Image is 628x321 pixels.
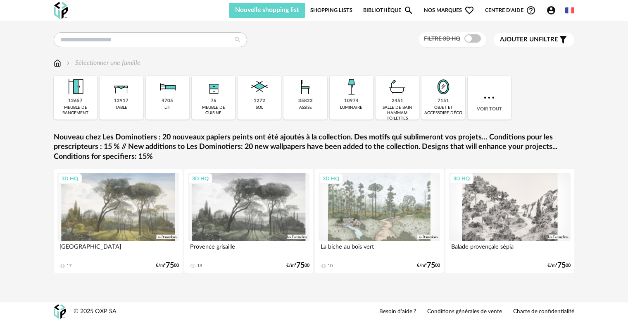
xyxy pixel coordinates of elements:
img: svg+xml;base64,PHN2ZyB3aWR0aD0iMTYiIGhlaWdodD0iMTYiIHZpZXdCb3g9IjAgMCAxNiAxNiIgZmlsbD0ibm9uZSIgeG... [65,58,71,68]
div: luminaire [340,105,362,110]
img: OXP [54,2,68,19]
img: Assise.png [294,76,316,98]
div: €/m² 00 [286,263,309,268]
a: Besoin d'aide ? [379,308,416,316]
div: La biche au bois vert [319,241,440,258]
span: 75 [557,263,566,268]
div: 3D HQ [319,173,343,184]
span: 75 [427,263,435,268]
span: 75 [296,263,304,268]
div: meuble de cuisine [194,105,233,116]
span: Ajouter un [500,36,539,43]
div: Voir tout [468,76,511,120]
img: Literie.png [156,76,178,98]
a: 3D HQ La biche au bois vert 10 €/m²7500 [315,169,444,273]
div: 3D HQ [58,173,82,184]
span: Account Circle icon [546,5,556,15]
a: Nouveau chez Les Dominotiers : 20 nouveaux papiers peints ont été ajoutés à la collection. Des mo... [54,133,574,162]
div: salle de bain hammam toilettes [378,105,416,121]
img: Sol.png [248,76,271,98]
a: Conditions générales de vente [427,308,502,316]
span: Account Circle icon [546,5,560,15]
div: meuble de rangement [56,105,95,116]
img: more.7b13dc1.svg [482,90,497,105]
div: 76 [211,98,216,104]
a: 3D HQ [GEOGRAPHIC_DATA] 17 €/m²7500 [54,169,183,273]
div: lit [164,105,170,110]
div: 4705 [162,98,173,104]
div: sol [256,105,263,110]
button: Ajouter unfiltre Filter icon [494,33,574,47]
span: Centre d'aideHelp Circle Outline icon [485,5,536,15]
span: Filtre 3D HQ [424,36,460,42]
div: 3D HQ [450,173,473,184]
div: objet et accessoire déco [424,105,462,116]
img: svg+xml;base64,PHN2ZyB3aWR0aD0iMTYiIGhlaWdodD0iMTciIHZpZXdCb3g9IjAgMCAxNiAxNyIgZmlsbD0ibm9uZSIgeG... [54,58,61,68]
span: Filter icon [558,35,568,45]
div: €/m² 00 [547,263,571,268]
div: © 2025 OXP SA [74,308,117,316]
span: Magnify icon [404,5,414,15]
div: 3D HQ [188,173,212,184]
div: 10 [328,263,333,269]
img: Table.png [110,76,133,98]
button: Nouvelle shopping list [229,3,305,18]
span: Heart Outline icon [464,5,474,15]
div: Sélectionner une famille [65,58,140,68]
a: Charte de confidentialité [513,308,574,316]
span: Nouvelle shopping list [235,7,299,13]
a: BibliothèqueMagnify icon [363,3,414,18]
div: 2451 [392,98,403,104]
img: Rangement.png [202,76,225,98]
div: €/m² 00 [417,263,440,268]
span: Nos marques [424,3,474,18]
div: €/m² 00 [156,263,179,268]
a: Shopping Lists [310,3,352,18]
div: 12657 [68,98,83,104]
img: OXP [54,304,66,319]
div: Provence grisaille [188,241,309,258]
div: [GEOGRAPHIC_DATA] [57,241,179,258]
div: assise [299,105,312,110]
span: 75 [166,263,174,268]
a: 3D HQ Provence grisaille 18 €/m²7500 [184,169,313,273]
img: Miroir.png [432,76,454,98]
a: 3D HQ Balade provençale sépia €/m²7500 [445,169,574,273]
div: Balade provençale sépia [449,241,571,258]
img: Luminaire.png [340,76,362,98]
div: 7151 [438,98,449,104]
img: Salle%20de%20bain.png [386,76,409,98]
img: Meuble%20de%20rangement.png [64,76,87,98]
img: fr [565,6,574,15]
div: 17 [67,263,71,269]
div: 35823 [298,98,313,104]
div: 12917 [114,98,128,104]
div: 1272 [254,98,265,104]
span: Help Circle Outline icon [526,5,536,15]
div: table [115,105,127,110]
div: 10974 [344,98,359,104]
div: 18 [197,263,202,269]
span: filtre [500,36,558,44]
